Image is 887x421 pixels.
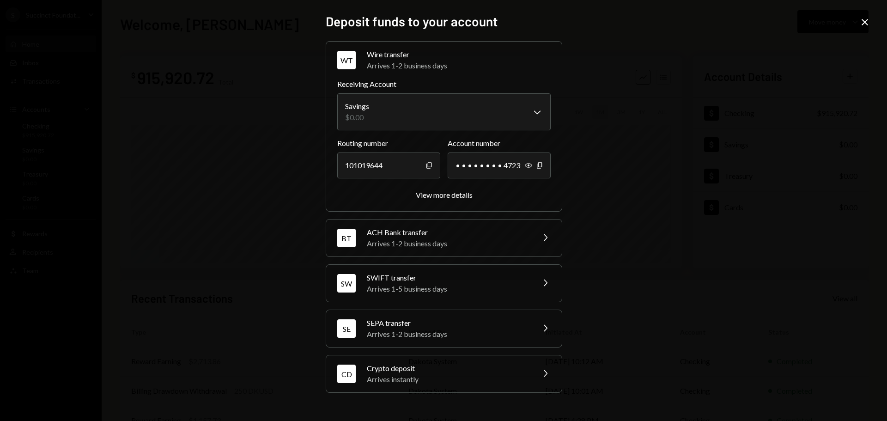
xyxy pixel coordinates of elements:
[337,274,356,293] div: SW
[337,93,551,130] button: Receiving Account
[367,60,551,71] div: Arrives 1-2 business days
[337,79,551,90] label: Receiving Account
[326,265,562,302] button: SWSWIFT transferArrives 1-5 business days
[326,310,562,347] button: SESEPA transferArrives 1-2 business days
[367,317,529,329] div: SEPA transfer
[337,319,356,338] div: SE
[367,49,551,60] div: Wire transfer
[326,12,561,31] h2: Deposit funds to your account
[326,220,562,256] button: BTACH Bank transferArrives 1-2 business days
[448,138,551,149] label: Account number
[367,363,529,374] div: Crypto deposit
[337,153,440,178] div: 101019644
[326,355,562,392] button: CDCrypto depositArrives instantly
[416,190,473,200] button: View more details
[326,42,562,79] button: WTWire transferArrives 1-2 business days
[337,138,440,149] label: Routing number
[448,153,551,178] div: • • • • • • • • 4723
[337,229,356,247] div: BT
[337,365,356,383] div: CD
[367,238,529,249] div: Arrives 1-2 business days
[416,190,473,199] div: View more details
[367,329,529,340] div: Arrives 1-2 business days
[367,374,529,385] div: Arrives instantly
[367,272,529,283] div: SWIFT transfer
[367,227,529,238] div: ACH Bank transfer
[367,283,529,294] div: Arrives 1-5 business days
[337,51,356,69] div: WT
[337,79,551,200] div: WTWire transferArrives 1-2 business days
